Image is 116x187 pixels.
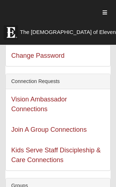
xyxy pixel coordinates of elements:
[6,74,110,89] div: Connection Requests
[11,96,67,113] a: Vision Ambassador Connections
[4,25,18,40] img: Eleven22 logo
[11,147,101,164] a: Kids Serve Staff Discipleship & Care Connections
[11,52,65,59] a: Change Password
[11,126,87,133] a: Join A Group Connections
